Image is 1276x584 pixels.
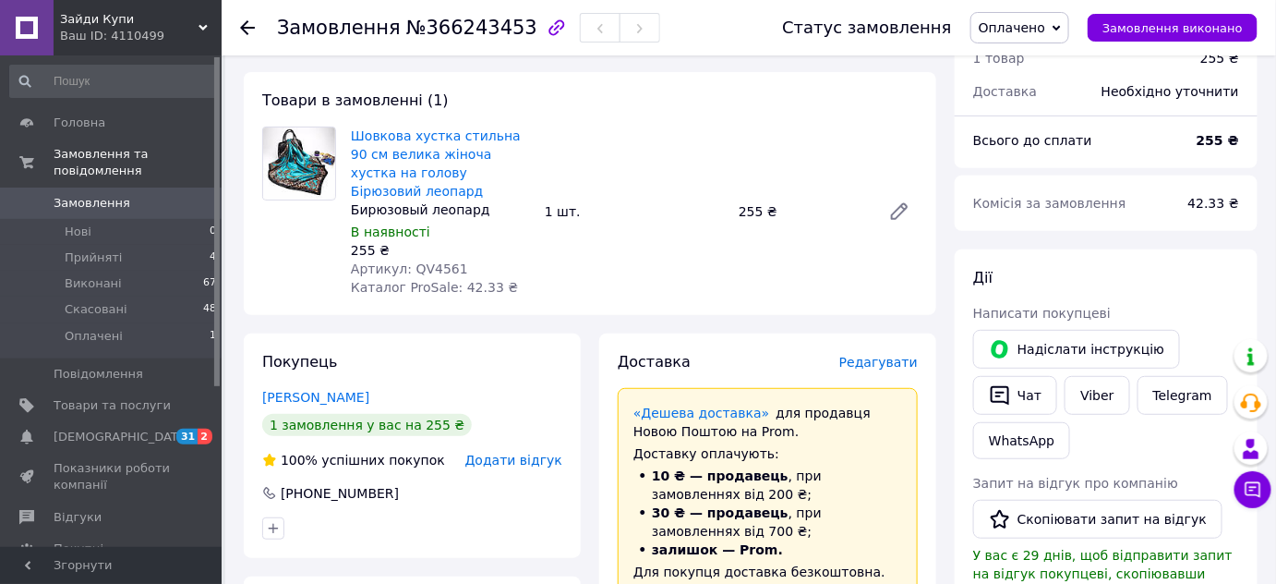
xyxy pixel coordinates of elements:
[633,504,902,541] li: , при замовленнях від 700 ₴;
[54,115,105,131] span: Головна
[176,429,198,444] span: 31
[1200,49,1239,67] div: 255 ₴
[731,199,873,225] div: 255 ₴
[240,18,255,37] div: Повернутися назад
[277,17,401,39] span: Замовлення
[973,51,1025,66] span: 1 товар
[263,128,335,200] img: Шовкова хустка стильна 90 см велика жіноча хустка на голову Бірюзовий леопард
[973,422,1070,459] a: WhatsApp
[54,366,143,383] span: Повідомлення
[1234,471,1271,508] button: Чат з покупцем
[839,355,918,370] span: Редагувати
[1188,196,1239,211] span: 42.33 ₴
[979,20,1045,35] span: Оплачено
[279,484,401,503] div: [PHONE_NUMBER]
[973,269,993,286] span: Дії
[973,500,1222,539] button: Скопіювати запит на відгук
[54,195,130,212] span: Замовлення
[1102,21,1243,35] span: Замовлення виконано
[210,328,216,345] span: 1
[351,225,430,239] span: В наявності
[262,390,369,405] a: [PERSON_NAME]
[973,306,1111,321] span: Написати покупцеві
[1090,71,1250,112] div: Необхідно уточнити
[973,196,1126,211] span: Комісія за замовлення
[203,275,216,292] span: 67
[633,404,902,441] div: для продавця Новою Поштою на Prom.
[54,397,171,414] span: Товари та послуги
[1197,133,1239,148] b: 255 ₴
[210,224,216,240] span: 0
[973,84,1037,99] span: Доставка
[652,505,788,520] span: 30 ₴ — продавець
[262,91,449,109] span: Товари в замовленні (1)
[633,406,769,420] a: «Дешева доставка»
[1088,14,1258,42] button: Замовлення виконано
[65,249,122,266] span: Прийняті
[652,542,783,557] span: залишок — Prom.
[537,199,731,225] div: 1 шт.
[618,353,691,371] span: Доставка
[652,468,788,483] span: 10 ₴ — продавець
[60,11,199,28] span: Зайди Купи
[633,467,902,504] li: , при замовленнях від 200 ₴;
[465,453,562,468] span: Додати відгук
[65,275,122,292] span: Виконані
[973,330,1180,369] button: Надіслати інструкцію
[65,224,91,240] span: Нові
[60,28,222,44] div: Ваш ID: 4110499
[54,509,102,526] span: Відгуки
[65,301,127,318] span: Скасовані
[262,353,338,371] span: Покупець
[262,414,472,436] div: 1 замовлення у вас на 255 ₴
[203,301,216,318] span: 48
[54,541,103,557] span: Покупці
[881,193,918,230] a: Редагувати
[973,476,1178,491] span: Запит на відгук про компанію
[351,280,518,295] span: Каталог ProSale: 42.33 ₴
[54,429,190,445] span: [DEMOGRAPHIC_DATA]
[210,249,216,266] span: 4
[262,451,445,469] div: успішних покупок
[281,453,318,468] span: 100%
[351,262,468,276] span: Артикул: QV4561
[54,460,171,493] span: Показники роботи компанії
[198,429,212,444] span: 2
[1138,376,1228,415] a: Telegram
[351,241,530,260] div: 255 ₴
[406,17,537,39] span: №366243453
[65,328,123,345] span: Оплачені
[54,146,222,179] span: Замовлення та повідомлення
[633,444,902,463] div: Доставку оплачують:
[782,18,952,37] div: Статус замовлення
[973,376,1057,415] button: Чат
[9,65,218,98] input: Пошук
[351,128,521,199] a: Шовкова хустка стильна 90 см велика жіноча хустка на голову Бірюзовий леопард
[351,201,530,219] div: Бирюзовый леопард
[973,133,1092,148] span: Всього до сплати
[1065,376,1129,415] a: Viber
[633,563,902,581] div: Для покупця доставка безкоштовна.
